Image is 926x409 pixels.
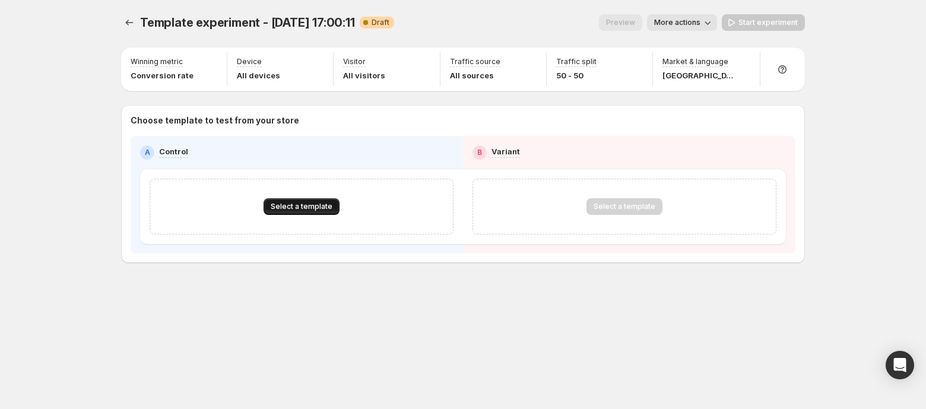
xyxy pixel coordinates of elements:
span: Template experiment - [DATE] 17:00:11 [140,15,355,30]
p: Control [159,145,188,157]
h2: B [477,148,482,157]
p: [GEOGRAPHIC_DATA] [662,69,734,81]
p: All sources [450,69,500,81]
span: Select a template [271,202,332,211]
p: Visitor [343,57,366,66]
p: All visitors [343,69,385,81]
p: 50 - 50 [556,69,597,81]
button: More actions [647,14,717,31]
span: More actions [654,18,700,27]
p: Variant [491,145,520,157]
p: Winning metric [131,57,183,66]
h2: A [145,148,150,157]
button: Select a template [264,198,340,215]
p: Device [237,57,262,66]
p: Conversion rate [131,69,194,81]
p: Traffic split [556,57,597,66]
span: Draft [372,18,389,27]
div: Open Intercom Messenger [886,351,914,379]
button: Experiments [121,14,138,31]
p: Traffic source [450,57,500,66]
p: All devices [237,69,280,81]
p: Market & language [662,57,728,66]
p: Choose template to test from your store [131,115,795,126]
